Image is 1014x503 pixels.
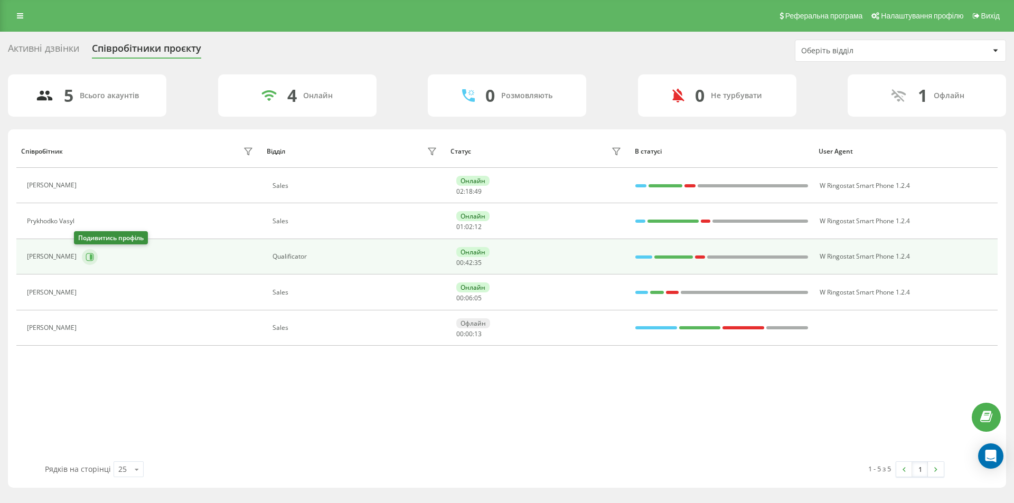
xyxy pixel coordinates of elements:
div: Офлайн [456,318,490,328]
div: Офлайн [934,91,964,100]
span: 13 [474,329,482,338]
span: 00 [465,329,473,338]
span: Рядків на сторінці [45,464,111,474]
span: W Ringostat Smart Phone 1.2.4 [820,252,910,261]
span: 02 [465,222,473,231]
div: Статус [450,148,471,155]
div: Всього акаунтів [80,91,139,100]
div: Активні дзвінки [8,43,79,59]
span: 05 [474,293,482,302]
span: W Ringostat Smart Phone 1.2.4 [820,216,910,225]
span: 00 [456,293,464,302]
div: 4 [287,86,297,106]
span: 18 [465,187,473,196]
div: 0 [695,86,705,106]
div: Sales [273,324,440,331]
div: Не турбувати [711,91,762,100]
span: 01 [456,222,464,231]
div: : : [456,223,482,231]
div: Prykhodko Vasyl [27,217,77,225]
div: Qualificator [273,253,440,260]
span: 49 [474,187,482,196]
div: [PERSON_NAME] [27,182,79,189]
span: 06 [465,293,473,302]
div: Розмовляють [501,91,552,100]
div: Онлайн [303,91,333,100]
div: Онлайн [456,282,490,292]
div: : : [456,188,482,195]
div: Відділ [267,148,285,155]
div: 25 [118,464,127,474]
div: 5 [64,86,73,106]
div: Sales [273,289,440,296]
div: Подивитись профіль [74,231,148,244]
span: Реферальна програма [785,12,863,20]
span: 00 [456,258,464,267]
span: Налаштування профілю [881,12,963,20]
div: [PERSON_NAME] [27,289,79,296]
span: 02 [456,187,464,196]
span: 12 [474,222,482,231]
div: : : [456,259,482,267]
div: Співробітник [21,148,63,155]
div: В статусі [635,148,809,155]
div: Sales [273,182,440,189]
div: Онлайн [456,247,490,257]
div: 1 [918,86,927,106]
div: Онлайн [456,176,490,186]
span: W Ringostat Smart Phone 1.2.4 [820,181,910,190]
div: Оберіть відділ [801,46,927,55]
span: 42 [465,258,473,267]
div: [PERSON_NAME] [27,253,79,260]
a: 1 [912,462,928,477]
span: W Ringostat Smart Phone 1.2.4 [820,288,910,297]
span: 00 [456,329,464,338]
div: : : [456,330,482,338]
div: Sales [273,217,440,225]
div: User Agent [819,148,993,155]
span: Вихід [981,12,1000,20]
div: 1 - 5 з 5 [868,463,891,474]
div: 0 [485,86,495,106]
div: Співробітники проєкту [92,43,201,59]
div: : : [456,295,482,302]
div: Онлайн [456,211,490,221]
span: 35 [474,258,482,267]
div: [PERSON_NAME] [27,324,79,331]
div: Open Intercom Messenger [978,443,1003,469]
